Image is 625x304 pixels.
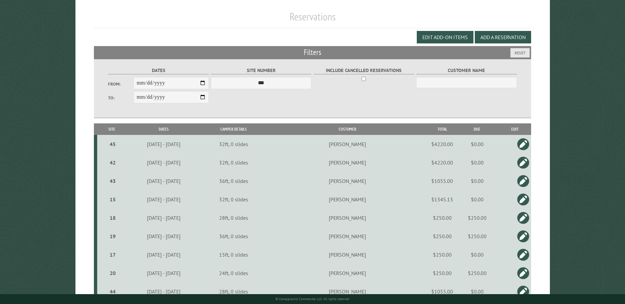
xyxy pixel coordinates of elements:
[201,264,266,282] td: 24ft, 0 slides
[266,264,429,282] td: [PERSON_NAME]
[201,172,266,190] td: 36ft, 0 slides
[416,67,517,74] label: Customer Name
[314,67,414,74] label: Include Cancelled Reservations
[128,141,200,147] div: [DATE] - [DATE]
[100,270,125,276] div: 20
[127,123,201,135] th: Dates
[266,227,429,245] td: [PERSON_NAME]
[128,215,200,221] div: [DATE] - [DATE]
[128,233,200,240] div: [DATE] - [DATE]
[100,215,125,221] div: 18
[94,46,531,59] h2: Filters
[429,190,455,209] td: $1345.13
[429,123,455,135] th: Total
[417,31,473,43] button: Edit Add-on Items
[128,178,200,184] div: [DATE] - [DATE]
[201,209,266,227] td: 28ft, 0 slides
[455,227,499,245] td: $250.00
[201,123,266,135] th: Camper Details
[266,135,429,153] td: [PERSON_NAME]
[201,245,266,264] td: 15ft, 0 slides
[108,95,133,101] label: To:
[128,270,200,276] div: [DATE] - [DATE]
[429,264,455,282] td: $250.00
[455,153,499,172] td: $0.00
[455,190,499,209] td: $0.00
[429,245,455,264] td: $250.00
[128,288,200,295] div: [DATE] - [DATE]
[128,159,200,166] div: [DATE] - [DATE]
[275,297,350,301] small: © Campground Commander LLC. All rights reserved.
[100,159,125,166] div: 42
[429,172,455,190] td: $1055.00
[266,282,429,301] td: [PERSON_NAME]
[429,227,455,245] td: $250.00
[108,67,209,74] label: Dates
[499,123,531,135] th: Edit
[100,141,125,147] div: 45
[100,196,125,203] div: 15
[510,48,530,58] button: Reset
[201,190,266,209] td: 32ft, 0 slides
[455,264,499,282] td: $250.00
[455,135,499,153] td: $0.00
[201,135,266,153] td: 32ft, 0 slides
[455,245,499,264] td: $0.00
[201,282,266,301] td: 28ft, 0 slides
[455,282,499,301] td: $0.00
[100,288,125,295] div: 44
[108,81,133,87] label: From:
[429,282,455,301] td: $1055.00
[100,233,125,240] div: 19
[94,10,531,28] h1: Reservations
[128,196,200,203] div: [DATE] - [DATE]
[429,135,455,153] td: $4220.00
[455,172,499,190] td: $0.00
[201,227,266,245] td: 36ft, 0 slides
[455,209,499,227] td: $250.00
[266,245,429,264] td: [PERSON_NAME]
[97,123,126,135] th: Site
[201,153,266,172] td: 32ft, 0 slides
[266,153,429,172] td: [PERSON_NAME]
[266,172,429,190] td: [PERSON_NAME]
[266,190,429,209] td: [PERSON_NAME]
[429,153,455,172] td: $4220.00
[266,209,429,227] td: [PERSON_NAME]
[266,123,429,135] th: Customer
[128,251,200,258] div: [DATE] - [DATE]
[100,178,125,184] div: 43
[211,67,311,74] label: Site Number
[475,31,531,43] button: Add a Reservation
[455,123,499,135] th: Due
[429,209,455,227] td: $250.00
[100,251,125,258] div: 17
